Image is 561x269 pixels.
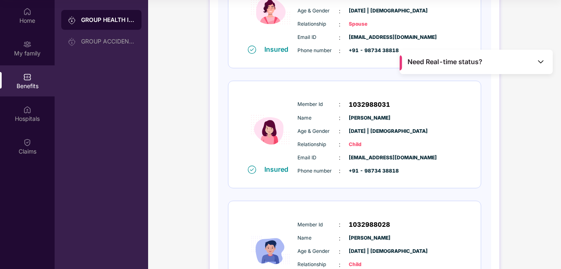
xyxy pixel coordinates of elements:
[349,234,390,242] span: [PERSON_NAME]
[349,114,390,122] span: [PERSON_NAME]
[297,20,339,28] span: Relationship
[297,47,339,55] span: Phone number
[349,167,390,175] span: +91 - 98734 38818
[297,34,339,41] span: Email ID
[339,234,340,243] span: :
[349,100,390,110] span: 1032988031
[81,16,135,24] div: GROUP HEALTH INSURANCE
[81,38,135,45] div: GROUP ACCIDENTAL INSURANCE
[537,58,545,66] img: Toggle Icon
[23,73,31,81] img: svg+xml;base64,PHN2ZyBpZD0iQmVuZWZpdHMiIHhtbG5zPSJodHRwOi8vd3d3LnczLm9yZy8yMDAwL3N2ZyIgd2lkdGg9Ij...
[339,20,340,29] span: :
[297,261,339,269] span: Relationship
[68,16,76,24] img: svg+xml;base64,PHN2ZyB3aWR0aD0iMjAiIGhlaWdodD0iMjAiIHZpZXdCb3g9IjAgMCAyMCAyMCIgZmlsbD0ibm9uZSIgeG...
[349,141,390,149] span: Child
[297,141,339,149] span: Relationship
[339,113,340,122] span: :
[23,7,31,16] img: svg+xml;base64,PHN2ZyBpZD0iSG9tZSIgeG1sbnM9Imh0dHA6Ly93d3cudzMub3JnLzIwMDAvc3ZnIiB3aWR0aD0iMjAiIG...
[349,7,390,15] span: [DATE] | [DEMOGRAPHIC_DATA]
[23,40,31,48] img: svg+xml;base64,PHN2ZyB3aWR0aD0iMjAiIGhlaWdodD0iMjAiIHZpZXdCb3g9IjAgMCAyMCAyMCIgZmlsbD0ibm9uZSIgeG...
[339,33,340,42] span: :
[297,234,339,242] span: Name
[349,220,390,230] span: 1032988028
[339,140,340,149] span: :
[349,34,390,41] span: [EMAIL_ADDRESS][DOMAIN_NAME]
[349,154,390,162] span: [EMAIL_ADDRESS][DOMAIN_NAME]
[339,7,340,16] span: :
[339,153,340,162] span: :
[23,106,31,114] img: svg+xml;base64,PHN2ZyBpZD0iSG9zcGl0YWxzIiB4bWxucz0iaHR0cDovL3d3dy53My5vcmcvMjAwMC9zdmciIHdpZHRoPS...
[264,165,293,173] div: Insured
[339,127,340,136] span: :
[349,20,390,28] span: Spouse
[297,247,339,255] span: Age & Gender
[246,95,295,165] img: icon
[339,166,340,175] span: :
[349,47,390,55] span: +91 - 98734 38818
[349,261,390,269] span: Child
[339,100,340,109] span: :
[297,7,339,15] span: Age & Gender
[339,220,340,229] span: :
[297,154,339,162] span: Email ID
[339,247,340,256] span: :
[297,221,339,229] span: Member Id
[23,138,31,147] img: svg+xml;base64,PHN2ZyBpZD0iQ2xhaW0iIHhtbG5zPSJodHRwOi8vd3d3LnczLm9yZy8yMDAwL3N2ZyIgd2lkdGg9IjIwIi...
[68,38,76,46] img: svg+xml;base64,PHN2ZyB3aWR0aD0iMjAiIGhlaWdodD0iMjAiIHZpZXdCb3g9IjAgMCAyMCAyMCIgZmlsbD0ibm9uZSIgeG...
[349,127,390,135] span: [DATE] | [DEMOGRAPHIC_DATA]
[248,46,256,54] img: svg+xml;base64,PHN2ZyB4bWxucz0iaHR0cDovL3d3dy53My5vcmcvMjAwMC9zdmciIHdpZHRoPSIxNiIgaGVpZ2h0PSIxNi...
[248,166,256,174] img: svg+xml;base64,PHN2ZyB4bWxucz0iaHR0cDovL3d3dy53My5vcmcvMjAwMC9zdmciIHdpZHRoPSIxNiIgaGVpZ2h0PSIxNi...
[297,127,339,135] span: Age & Gender
[339,46,340,55] span: :
[349,247,390,255] span: [DATE] | [DEMOGRAPHIC_DATA]
[297,114,339,122] span: Name
[408,58,482,66] span: Need Real-time status?
[264,45,293,53] div: Insured
[297,167,339,175] span: Phone number
[297,101,339,108] span: Member Id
